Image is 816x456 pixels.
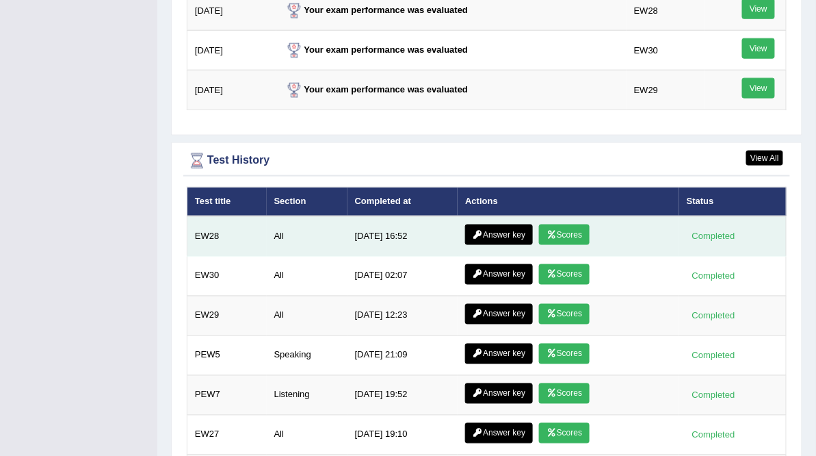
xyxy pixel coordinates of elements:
[187,335,267,375] td: PEW5
[687,428,740,442] div: Completed
[187,71,276,110] td: [DATE]
[746,151,783,166] a: View All
[347,188,458,216] th: Completed at
[687,388,740,403] div: Completed
[187,216,267,257] td: EW28
[465,225,533,245] a: Answer key
[465,383,533,404] a: Answer key
[347,216,458,257] td: [DATE] 16:52
[539,225,590,245] a: Scores
[347,415,458,455] td: [DATE] 19:10
[742,38,775,59] a: View
[687,349,740,363] div: Completed
[187,188,267,216] th: Test title
[347,335,458,375] td: [DATE] 21:09
[465,304,533,325] a: Answer key
[687,229,740,244] div: Completed
[539,344,590,364] a: Scores
[187,375,267,415] td: PEW7
[267,256,347,296] td: All
[539,383,590,404] a: Scores
[284,84,469,94] strong: Your exam performance was evaluated
[187,31,276,71] td: [DATE]
[687,309,740,323] div: Completed
[465,264,533,285] a: Answer key
[347,296,458,335] td: [DATE] 12:23
[627,71,705,110] td: EW29
[539,264,590,285] a: Scores
[267,216,347,257] td: All
[347,375,458,415] td: [DATE] 19:52
[679,188,786,216] th: Status
[465,344,533,364] a: Answer key
[267,296,347,335] td: All
[539,304,590,325] a: Scores
[187,415,267,455] td: EW27
[267,415,347,455] td: All
[267,188,347,216] th: Section
[742,78,775,99] a: View
[187,256,267,296] td: EW30
[267,335,347,375] td: Speaking
[687,269,740,283] div: Completed
[284,5,469,15] strong: Your exam performance was evaluated
[627,31,705,71] td: EW30
[267,375,347,415] td: Listening
[539,423,590,444] a: Scores
[465,423,533,444] a: Answer key
[187,296,267,335] td: EW29
[347,256,458,296] td: [DATE] 02:07
[284,45,469,55] strong: Your exam performance was evaluated
[187,151,787,171] div: Test History
[458,188,679,216] th: Actions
